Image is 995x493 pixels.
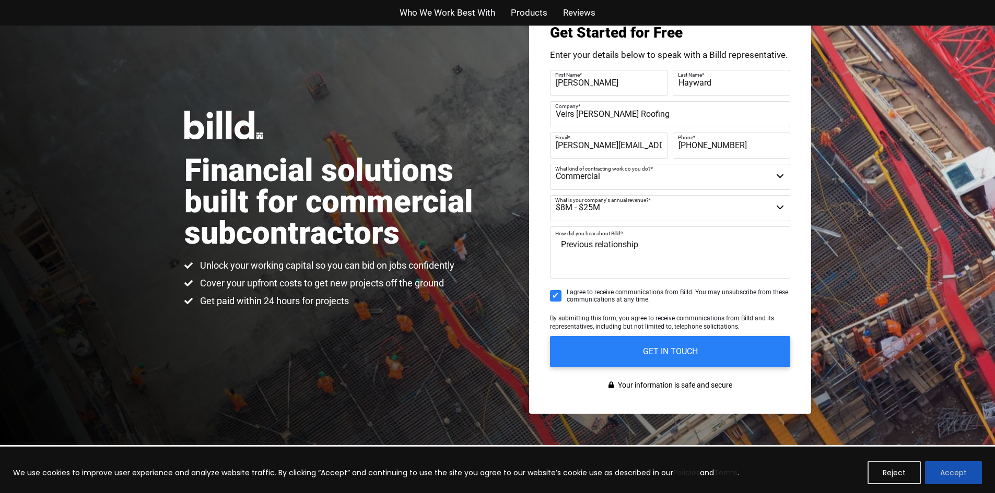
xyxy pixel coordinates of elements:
a: Who We Work Best With [400,5,495,20]
a: Policies [673,467,700,478]
span: Your information is safe and secure [615,378,732,393]
span: Cover your upfront costs to get new projects off the ground [197,277,444,290]
span: By submitting this form, you agree to receive communications from Billd and its representatives, ... [550,315,774,330]
a: Terms [714,467,738,478]
input: I agree to receive communications from Billd. You may unsubscribe from these communications at an... [550,290,561,302]
input: GET IN TOUCH [550,336,790,367]
span: First Name [555,71,580,77]
textarea: Previous relationship [550,226,790,279]
span: Phone [678,134,693,140]
button: Accept [925,461,982,484]
span: Last Name [678,71,702,77]
p: We use cookies to improve user experience and analyze website traffic. By clicking “Accept” and c... [13,466,739,479]
button: Reject [868,461,921,484]
h3: Get Started for Free [550,26,790,40]
p: Enter your details below to speak with a Billd representative. [550,51,790,59]
span: How did you hear about Billd? [555,231,623,236]
a: Reviews [563,5,595,20]
a: Products [511,5,547,20]
span: Email [555,134,568,140]
span: Unlock your working capital so you can bid on jobs confidently [197,259,454,272]
h1: Financial solutions built for commercial subcontractors [184,155,498,249]
span: I agree to receive communications from Billd. You may unsubscribe from these communications at an... [567,288,790,304]
span: Company [555,103,578,109]
span: Get paid within 24 hours for projects [197,295,349,307]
